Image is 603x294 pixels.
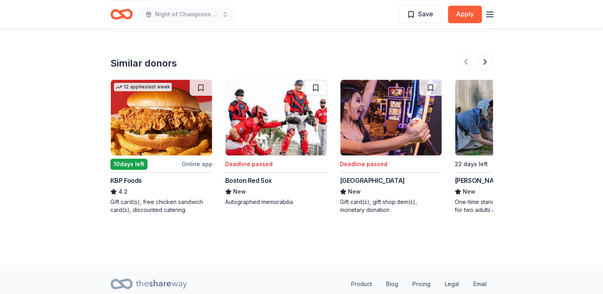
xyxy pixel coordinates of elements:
a: Image for Coggeshall Farm Museum22 days leftOnline app[PERSON_NAME][GEOGRAPHIC_DATA]NewOne-time s... [455,79,557,214]
a: Legal [438,276,466,292]
a: Pricing [406,276,437,292]
div: Deadline passed [225,159,273,169]
span: New [233,187,246,196]
span: 4.2 [118,187,128,196]
a: Blog [380,276,405,292]
div: 22 days left [455,159,488,169]
img: Image for Foxwoods Resort Casino [340,80,442,155]
div: Autographed memorabilia [225,198,327,206]
button: Apply [448,6,482,23]
a: Home [110,5,133,24]
a: Email [467,276,493,292]
img: Image for KBP Foods [111,80,212,155]
button: Night of Champions GALA 2025 [139,6,235,22]
img: Image for Coggeshall Farm Museum [455,80,556,155]
div: Gift card(s), gift shop item(s), monetary donation [340,198,442,214]
a: Image for Foxwoods Resort CasinoDeadline passed[GEOGRAPHIC_DATA]NewGift card(s), gift shop item(s... [340,79,442,214]
span: New [463,187,475,196]
div: 10 days left [110,159,147,170]
div: [PERSON_NAME][GEOGRAPHIC_DATA] [455,176,557,185]
span: Save [418,9,433,19]
span: Night of Champions GALA 2025 [155,10,219,19]
img: Image for Boston Red Sox [226,80,327,155]
button: Save [399,6,442,23]
div: Deadline passed [340,159,387,169]
span: New [348,187,361,196]
div: Boston Red Sox [225,176,272,185]
div: KBP Foods [110,176,142,185]
div: One-time standard daytime admission for two adults and two youth [455,198,557,214]
div: [GEOGRAPHIC_DATA] [340,176,405,185]
div: Similar donors [110,57,177,70]
a: Product [345,276,378,292]
nav: quick links [345,276,493,292]
div: Online app [182,159,212,169]
a: Image for Boston Red SoxDeadline passedBoston Red SoxNewAutographed memorabilia [225,79,327,206]
div: Gift card(s), free chicken sandwich card(s), discounted catering [110,198,212,214]
a: Image for KBP Foods12 applieslast week10days leftOnline appKBP Foods4.2Gift card(s), free chicken... [110,79,212,214]
div: 12 applies last week [114,83,172,91]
